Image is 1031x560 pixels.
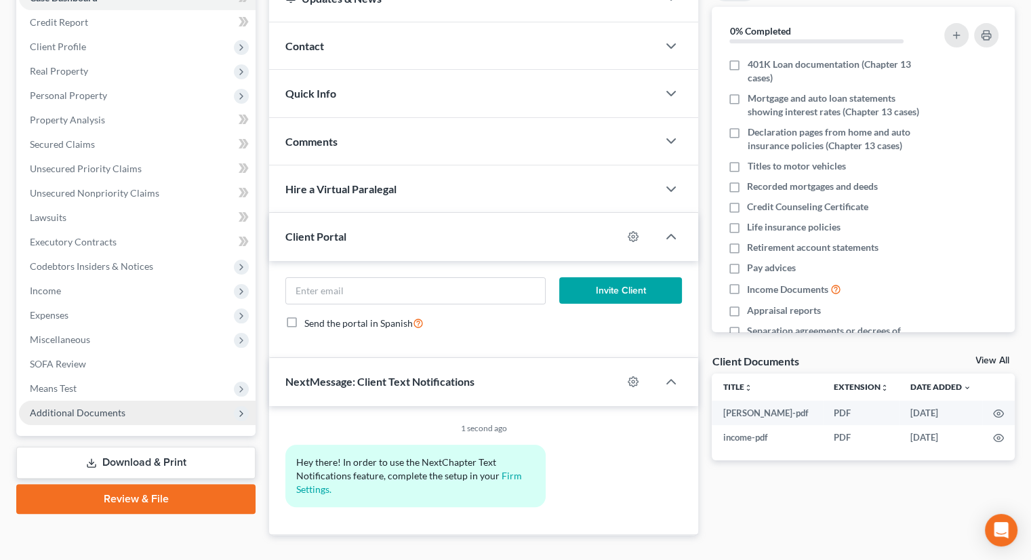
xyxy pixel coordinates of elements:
[747,125,927,153] span: Declaration pages from home and auto insurance policies (Chapter 13 cases)
[30,89,107,101] span: Personal Property
[712,401,823,425] td: [PERSON_NAME]-pdf
[712,425,823,449] td: income-pdf
[30,309,68,321] span: Expenses
[559,277,683,304] button: Invite Client
[744,384,752,392] i: unfold_more
[19,230,256,254] a: Executory Contracts
[30,163,142,174] span: Unsecured Priority Claims
[899,401,982,425] td: [DATE]
[985,514,1017,546] div: Open Intercom Messenger
[747,159,845,173] span: Titles to motor vehicles
[19,10,256,35] a: Credit Report
[30,138,95,150] span: Secured Claims
[285,39,324,52] span: Contact
[19,205,256,230] a: Lawsuits
[910,382,971,392] a: Date Added expand_more
[747,58,927,85] span: 401K Loan documentation (Chapter 13 cases)
[747,261,796,275] span: Pay advices
[30,285,61,296] span: Income
[30,187,159,199] span: Unsecured Nonpriority Claims
[747,241,878,254] span: Retirement account statements
[747,92,927,119] span: Mortgage and auto loan statements showing interest rates (Chapter 13 cases)
[19,132,256,157] a: Secured Claims
[823,401,899,425] td: PDF
[30,260,153,272] span: Codebtors Insiders & Notices
[30,65,88,77] span: Real Property
[747,200,868,214] span: Credit Counseling Certificate
[30,16,88,28] span: Credit Report
[286,278,544,304] input: Enter email
[30,41,86,52] span: Client Profile
[296,456,500,481] span: Hey there! In order to use the NextChapter Text Notifications feature, complete the setup in your
[19,352,256,376] a: SOFA Review
[712,354,798,368] div: Client Documents
[30,358,86,369] span: SOFA Review
[899,425,982,449] td: [DATE]
[30,114,105,125] span: Property Analysis
[16,484,256,514] a: Review & File
[963,384,971,392] i: expand_more
[881,384,889,392] i: unfold_more
[747,220,841,234] span: Life insurance policies
[30,407,125,418] span: Additional Documents
[285,135,338,148] span: Comments
[285,422,682,434] div: 1 second ago
[30,382,77,394] span: Means Test
[30,334,90,345] span: Miscellaneous
[723,382,752,392] a: Titleunfold_more
[16,447,256,479] a: Download & Print
[19,157,256,181] a: Unsecured Priority Claims
[747,324,927,351] span: Separation agreements or decrees of divorces
[823,425,899,449] td: PDF
[729,25,790,37] strong: 0% Completed
[747,180,878,193] span: Recorded mortgages and deeds
[304,317,413,329] span: Send the portal in Spanish
[296,470,524,495] a: Firm Settings.
[30,236,117,247] span: Executory Contracts
[30,212,66,223] span: Lawsuits
[834,382,889,392] a: Extensionunfold_more
[747,304,821,317] span: Appraisal reports
[747,283,828,296] span: Income Documents
[975,356,1009,365] a: View All
[19,181,256,205] a: Unsecured Nonpriority Claims
[19,108,256,132] a: Property Analysis
[285,182,397,195] span: Hire a Virtual Paralegal
[285,87,336,100] span: Quick Info
[285,230,346,243] span: Client Portal
[285,375,474,388] span: NextMessage: Client Text Notifications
